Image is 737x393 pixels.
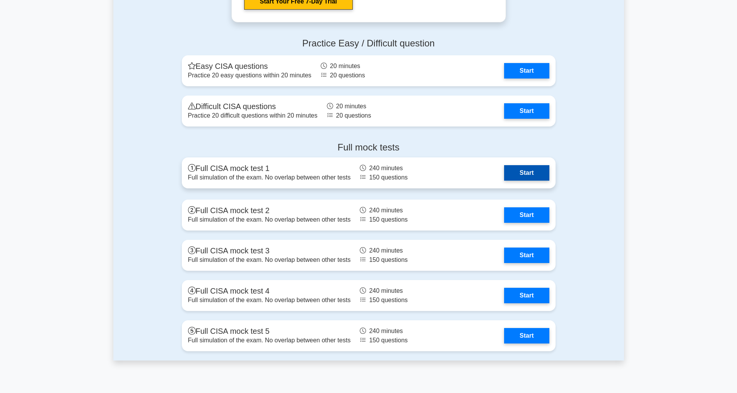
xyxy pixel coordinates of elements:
a: Start [504,165,549,181]
a: Start [504,328,549,343]
a: Start [504,63,549,79]
a: Start [504,288,549,303]
a: Start [504,248,549,263]
h4: Full mock tests [182,142,556,153]
h4: Practice Easy / Difficult question [182,38,556,49]
a: Start [504,207,549,223]
a: Start [504,103,549,119]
